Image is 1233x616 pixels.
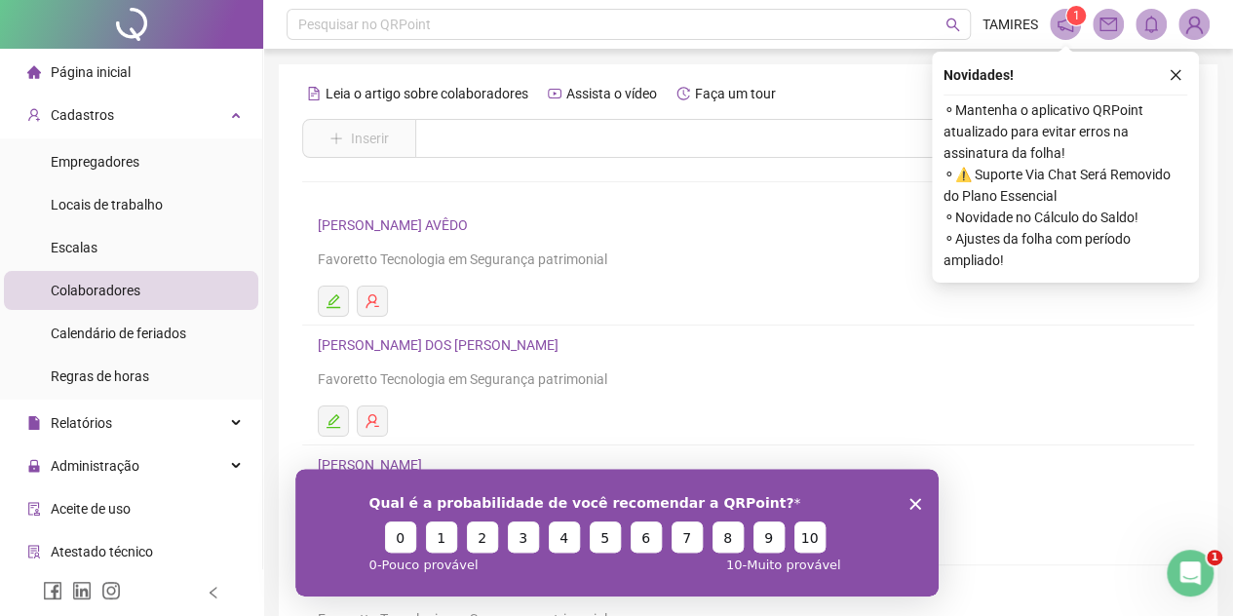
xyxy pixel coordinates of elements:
[314,123,405,154] button: Inserir
[676,87,690,100] span: history
[27,108,41,122] span: user-add
[318,368,1178,390] div: Favoretto Tecnologia em Segurança patrimonial
[51,368,149,384] span: Regras de horas
[983,14,1038,35] span: TAMIRES
[944,164,1187,207] span: ⚬ ⚠️ Suporte Via Chat Será Removido do Plano Essencial
[27,416,41,430] span: file
[51,501,131,517] span: Aceite de uso
[1142,16,1160,33] span: bell
[695,86,776,101] span: Faça um tour
[944,99,1187,164] span: ⚬ Mantenha o aplicativo QRPoint atualizado para evitar erros na assinatura da folha!
[307,87,321,100] span: file-text
[1073,9,1080,22] span: 1
[318,337,564,353] a: [PERSON_NAME] DOS [PERSON_NAME]
[566,86,657,101] span: Assista o vídeo
[51,326,186,341] span: Calendário de feriados
[318,249,1178,270] div: Favoretto Tecnologia em Segurança patrimonial
[1207,550,1222,565] span: 1
[1179,10,1209,39] img: 90319
[318,217,474,233] a: [PERSON_NAME] AVÊDO
[944,228,1187,271] span: ⚬ Ajustes da folha com período ampliado!
[945,18,960,32] span: search
[101,581,121,600] span: instagram
[318,457,428,473] a: [PERSON_NAME]
[548,87,561,100] span: youtube
[72,581,92,600] span: linkedin
[1057,16,1074,33] span: notification
[51,154,139,170] span: Empregadores
[51,240,97,255] span: Escalas
[944,207,1187,228] span: ⚬ Novidade no Cálculo do Saldo!
[207,586,220,599] span: left
[27,65,41,79] span: home
[43,581,62,600] span: facebook
[1066,6,1086,25] sup: 1
[51,458,139,474] span: Administração
[27,545,41,558] span: solution
[51,415,112,431] span: Relatórios
[27,459,41,473] span: lock
[27,502,41,516] span: audit
[295,469,939,597] iframe: Pesquisa da QRPoint
[51,283,140,298] span: Colaboradores
[1167,550,1214,597] iframe: Intercom live chat
[326,86,528,101] span: Leia o artigo sobre colaboradores
[1169,68,1182,82] span: close
[944,64,1014,86] span: Novidades !
[1099,16,1117,33] span: mail
[51,544,153,559] span: Atestado técnico
[51,197,163,212] span: Locais de trabalho
[51,64,131,80] span: Página inicial
[51,107,114,123] span: Cadastros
